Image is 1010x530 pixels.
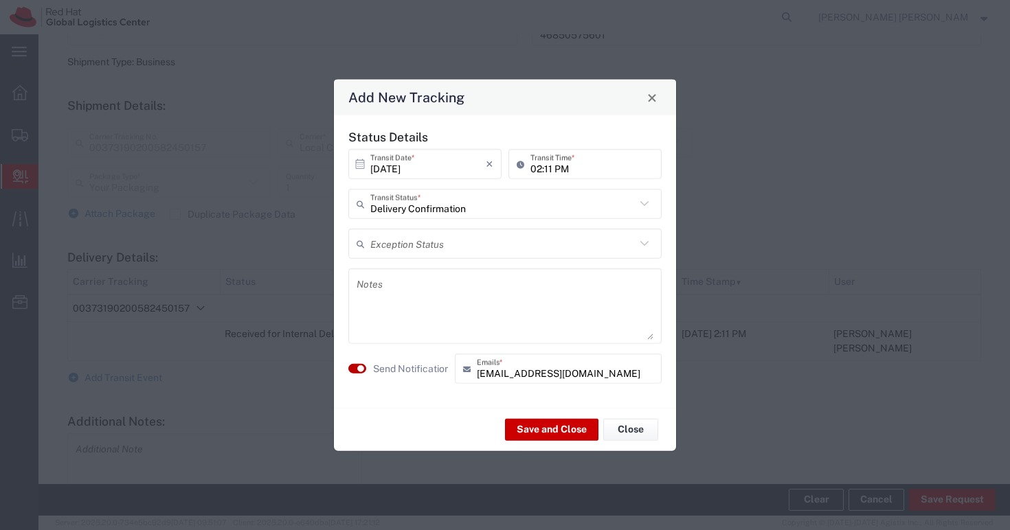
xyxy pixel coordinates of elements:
button: Close [642,88,662,107]
h5: Status Details [348,130,662,144]
agx-label: Send Notification [373,361,448,376]
i: × [486,153,493,175]
h4: Add New Tracking [348,87,464,107]
button: Save and Close [505,418,598,440]
label: Send Notification [373,361,450,376]
button: Close [603,418,658,440]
